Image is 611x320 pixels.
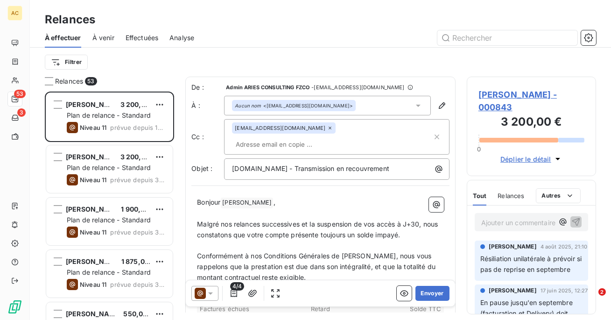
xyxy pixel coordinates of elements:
[480,255,584,273] span: Résiliation unilatérale à prévoir si pas de reprise en septembre
[55,77,83,86] span: Relances
[235,102,353,109] div: <[EMAIL_ADDRESS][DOMAIN_NAME]>
[110,124,165,131] span: prévue depuis 127 jours
[226,85,309,90] span: Admin ARIES CONSULTING FZCO
[110,281,165,288] span: prévue depuis 31 jours
[478,88,584,114] span: [PERSON_NAME] - 000843
[80,228,106,236] span: Niveau 11
[7,299,22,314] img: Logo LeanPay
[120,153,156,161] span: 3 200,00 €
[66,257,122,265] span: [PERSON_NAME]
[67,111,151,119] span: Plan de relance - Standard
[169,33,194,43] span: Analyse
[191,132,224,142] label: Cc :
[473,192,487,199] span: Tout
[197,220,440,239] span: Malgré nos relances successives et la suspension de vos accès à J+30, nous constatons que votre c...
[67,268,151,276] span: Plan de relance - Standard
[415,286,449,301] button: Envoyer
[598,288,606,296] span: 2
[110,176,165,184] span: prévue depuis 37 jours
[45,11,95,28] h3: Relances
[498,192,524,199] span: Relances
[191,101,224,110] label: À :
[489,242,537,251] span: [PERSON_NAME]
[80,124,106,131] span: Niveau 11
[498,154,565,164] button: Déplier le détail
[191,83,224,92] span: De :
[437,30,577,45] input: Rechercher
[123,310,153,318] span: 550,00 €
[66,310,122,318] span: [PERSON_NAME]
[45,33,81,43] span: À effectuer
[80,281,106,288] span: Niveau 11
[66,205,122,213] span: [PERSON_NAME]
[541,288,588,293] span: 17 juin 2025, 12:27
[121,205,155,213] span: 1 900,00 €
[85,77,97,85] span: 53
[281,304,361,314] th: Retard
[110,228,165,236] span: prévue depuis 31 jours
[232,164,389,172] span: [DOMAIN_NAME] - Transmission en recouvrement
[121,257,155,265] span: 1 875,00 €
[120,100,156,108] span: 3 200,00 €
[500,154,551,164] span: Déplier le détail
[126,33,159,43] span: Effectuées
[14,90,26,98] span: 53
[66,153,122,161] span: [PERSON_NAME]
[199,304,280,314] th: Factures échues
[67,216,151,224] span: Plan de relance - Standard
[489,286,537,295] span: [PERSON_NAME]
[80,176,106,184] span: Niveau 11
[7,6,22,21] div: AC
[230,282,244,291] span: 4/4
[191,164,212,172] span: Objet :
[536,188,581,203] button: Autres
[478,114,584,132] h3: 3 200,00 €
[66,100,122,108] span: [PERSON_NAME]
[235,102,261,109] em: Aucun nom
[221,198,273,208] span: [PERSON_NAME]
[45,55,88,70] button: Filtrer
[235,125,325,131] span: [EMAIL_ADDRESS][DOMAIN_NAME]
[17,108,26,117] span: 3
[197,198,220,206] span: Bonjour
[361,304,442,314] th: Solde TTC
[197,252,437,281] span: Conformément à nos Conditions Générales de [PERSON_NAME], nous vous rappelons que la prestation e...
[232,137,340,151] input: Adresse email en copie ...
[67,164,151,171] span: Plan de relance - Standard
[274,198,275,206] span: ,
[541,244,588,249] span: 4 août 2025, 21:10
[92,33,114,43] span: À venir
[579,288,602,311] iframe: Intercom live chat
[311,85,404,90] span: - [EMAIL_ADDRESS][DOMAIN_NAME]
[477,145,481,153] span: 0
[45,92,174,320] div: grid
